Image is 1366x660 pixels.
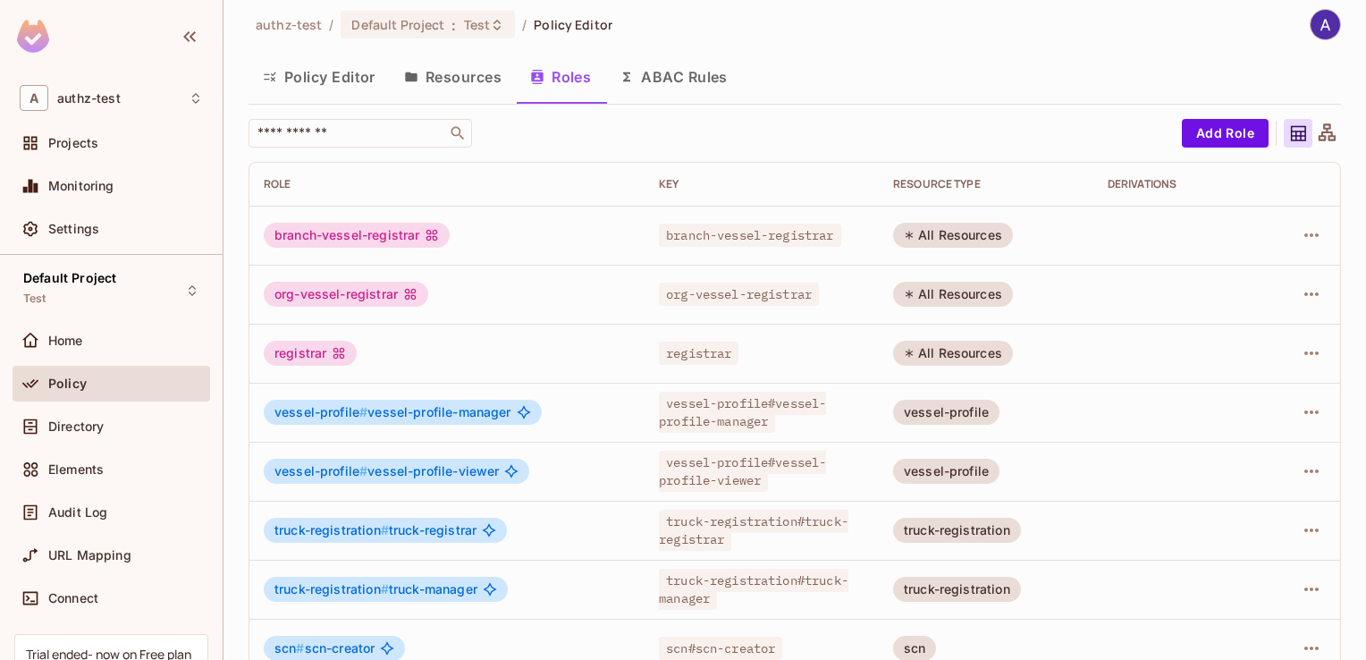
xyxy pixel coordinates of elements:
[249,55,390,99] button: Policy Editor
[464,16,491,33] span: Test
[451,18,457,32] span: :
[893,177,1079,191] div: RESOURCE TYPE
[274,581,389,597] span: truck-registration
[659,392,826,433] span: vessel-profile#vessel-profile-manager
[1182,119,1269,148] button: Add Role
[522,16,527,33] li: /
[659,637,782,660] span: scn#scn-creator
[516,55,605,99] button: Roles
[20,85,48,111] span: A
[274,582,477,597] span: truck-manager
[1108,177,1252,191] div: Derivations
[274,641,375,656] span: scn-creator
[48,377,87,391] span: Policy
[48,591,98,605] span: Connect
[264,177,630,191] div: Role
[659,177,864,191] div: Key
[256,16,322,33] span: the active workspace
[893,223,1013,248] div: All Resources
[48,136,98,150] span: Projects
[893,459,999,484] div: vessel-profile
[1311,10,1340,39] img: ASHISH SANDEY
[264,223,450,248] div: branch-vessel-registrar
[48,334,83,348] span: Home
[296,640,304,656] span: #
[274,522,389,537] span: truck-registration
[534,16,612,33] span: Policy Editor
[274,523,476,537] span: truck-registrar
[274,640,305,656] span: scn
[893,518,1021,543] div: truck-registration
[274,464,499,478] span: vessel-profile-viewer
[659,283,819,306] span: org-vessel-registrar
[264,341,357,366] div: registrar
[893,341,1013,366] div: All Resources
[329,16,333,33] li: /
[48,548,131,563] span: URL Mapping
[893,577,1021,602] div: truck-registration
[17,20,49,53] img: SReyMgAAAABJRU5ErkJggg==
[351,16,444,33] span: Default Project
[659,224,840,247] span: branch-vessel-registrar
[23,271,116,285] span: Default Project
[48,419,104,434] span: Directory
[390,55,516,99] button: Resources
[359,404,367,419] span: #
[57,91,121,106] span: Workspace: authz-test
[274,404,367,419] span: vessel-profile
[381,581,389,597] span: #
[48,462,104,477] span: Elements
[48,222,99,236] span: Settings
[893,282,1013,307] div: All Resources
[264,282,428,307] div: org-vessel-registrar
[605,55,742,99] button: ABAC Rules
[48,505,107,520] span: Audit Log
[274,463,367,478] span: vessel-profile
[659,510,848,551] span: truck-registration#truck-registrar
[659,342,738,365] span: registrar
[659,451,826,492] span: vessel-profile#vessel-profile-viewer
[23,292,46,306] span: Test
[48,179,114,193] span: Monitoring
[659,569,848,610] span: truck-registration#truck-manager
[381,522,389,537] span: #
[893,400,999,425] div: vessel-profile
[359,463,367,478] span: #
[274,405,511,419] span: vessel-profile-manager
